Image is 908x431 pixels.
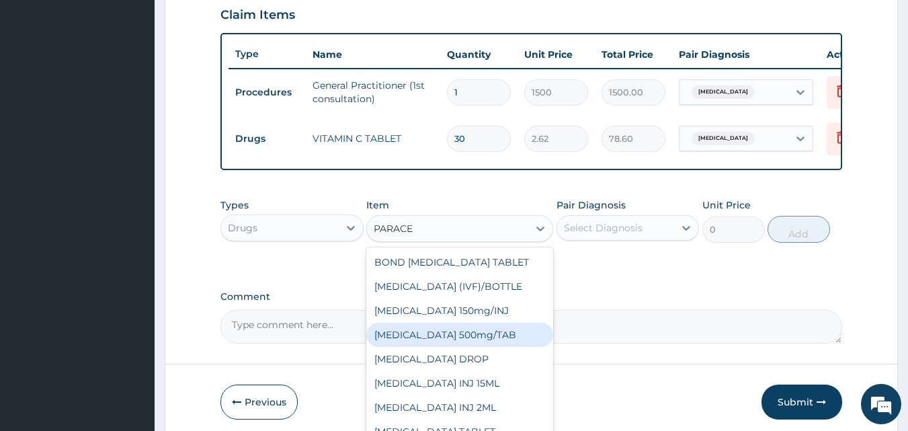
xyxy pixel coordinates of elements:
span: [MEDICAL_DATA] [692,132,755,145]
button: Add [768,216,830,243]
div: BOND [MEDICAL_DATA] TABLET [366,250,553,274]
button: Submit [761,385,842,420]
label: Unit Price [702,198,751,212]
label: Item [366,198,389,212]
button: Previous [220,385,298,420]
div: [MEDICAL_DATA] INJ 15ML [366,371,553,395]
div: Drugs [228,221,257,235]
th: Total Price [595,41,672,68]
div: Minimize live chat window [220,7,253,39]
div: [MEDICAL_DATA] (IVF)/BOTTLE [366,274,553,299]
textarea: Type your message and hit 'Enter' [7,288,256,335]
td: General Practitioner (1st consultation) [306,72,440,112]
label: Pair Diagnosis [556,198,626,212]
span: We're online! [78,130,185,266]
th: Name [306,41,440,68]
td: VITAMIN C TABLET [306,125,440,152]
div: [MEDICAL_DATA] 500mg/TAB [366,323,553,347]
th: Unit Price [518,41,595,68]
th: Quantity [440,41,518,68]
span: [MEDICAL_DATA] [692,85,755,99]
div: [MEDICAL_DATA] 150mg/INJ [366,299,553,323]
div: [MEDICAL_DATA] INJ 2ML [366,395,553,420]
td: Drugs [229,126,306,151]
h3: Claim Items [220,8,295,23]
img: d_794563401_company_1708531726252_794563401 [25,67,54,101]
th: Type [229,42,306,67]
div: Chat with us now [70,75,226,93]
div: [MEDICAL_DATA] DROP [366,347,553,371]
div: Select Diagnosis [564,221,643,235]
td: Procedures [229,80,306,105]
label: Types [220,200,249,211]
th: Pair Diagnosis [672,41,820,68]
label: Comment [220,291,843,303]
th: Actions [820,41,887,68]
